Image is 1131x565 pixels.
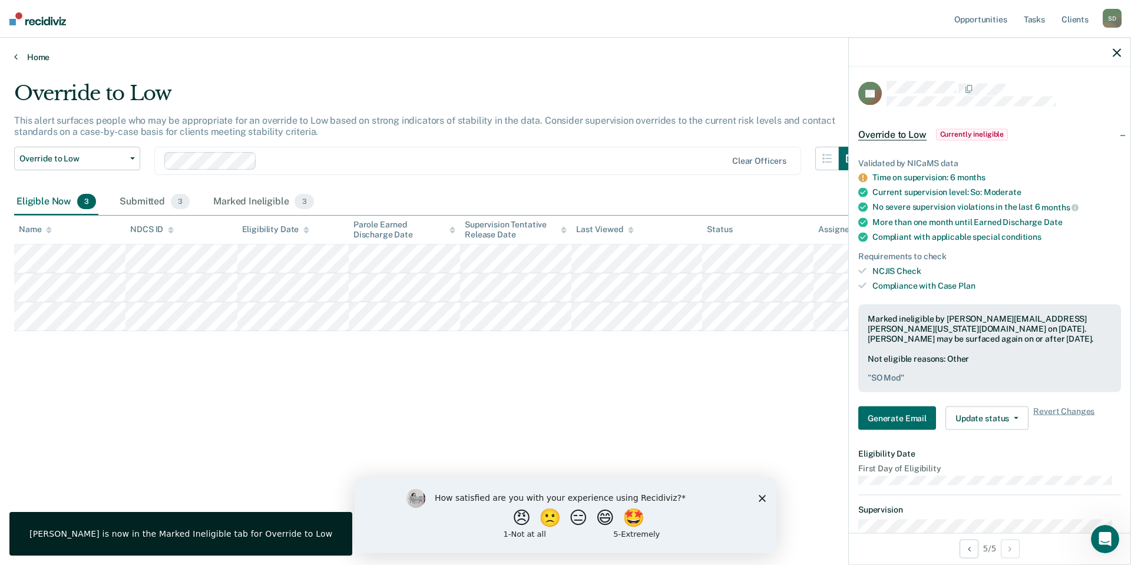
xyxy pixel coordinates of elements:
[117,189,192,215] div: Submitted
[849,115,1130,153] div: Override to LowCurrently ineligible
[872,232,1121,242] div: Compliant with applicable special
[130,224,174,234] div: NDCS ID
[29,528,332,539] div: [PERSON_NAME] is now in the Marked Ineligible tab for Override to Low
[872,202,1121,213] div: No severe supervision violations in the last 6
[872,280,1121,290] div: Compliance with Case
[945,407,1029,430] button: Update status
[211,189,316,215] div: Marked Ineligible
[355,477,776,553] iframe: Survey by Kim from Recidiviz
[171,194,190,209] span: 3
[872,173,1121,183] div: Time on supervision: 6 months
[732,156,786,166] div: Clear officers
[858,407,936,430] button: Generate Email
[818,224,874,234] div: Assigned to
[872,217,1121,227] div: More than one month until Earned Discharge
[1091,525,1119,553] iframe: Intercom live chat
[872,187,1121,197] div: Current supervision level: So:
[19,154,125,164] span: Override to Low
[984,187,1021,197] span: Moderate
[1001,232,1041,241] span: conditions
[872,266,1121,276] div: NCJIS
[849,533,1130,564] div: 5 / 5
[897,266,921,275] span: Check
[1001,539,1020,558] button: Next Opportunity
[14,52,1117,62] a: Home
[960,539,978,558] button: Previous Opportunity
[14,115,835,137] p: This alert surfaces people who may be appropriate for an override to Low based on strong indicato...
[868,353,1112,383] div: Not eligible reasons: Other
[858,251,1121,261] div: Requirements to check
[9,12,66,25] img: Recidiviz
[14,81,862,115] div: Override to Low
[936,128,1008,140] span: Currently ineligible
[576,224,633,234] div: Last Viewed
[858,128,927,140] span: Override to Low
[77,194,96,209] span: 3
[1103,9,1122,28] div: S D
[858,449,1121,459] dt: Eligibility Date
[14,189,98,215] div: Eligible Now
[295,194,313,209] span: 3
[858,407,941,430] a: Navigate to form link
[858,505,1121,515] dt: Supervision
[465,220,567,240] div: Supervision Tentative Release Date
[958,280,975,290] span: Plan
[353,220,455,240] div: Parole Earned Discharge Date
[1044,217,1062,226] span: Date
[868,373,1112,383] pre: " SO Mod "
[858,158,1121,168] div: Validated by NICaMS data
[707,224,732,234] div: Status
[858,463,1121,473] dt: First Day of Eligibility
[1033,407,1094,430] span: Revert Changes
[868,314,1112,343] div: Marked ineligible by [PERSON_NAME][EMAIL_ADDRESS][PERSON_NAME][US_STATE][DOMAIN_NAME] on [DATE]. ...
[19,224,52,234] div: Name
[1041,203,1079,212] span: months
[242,224,310,234] div: Eligibility Date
